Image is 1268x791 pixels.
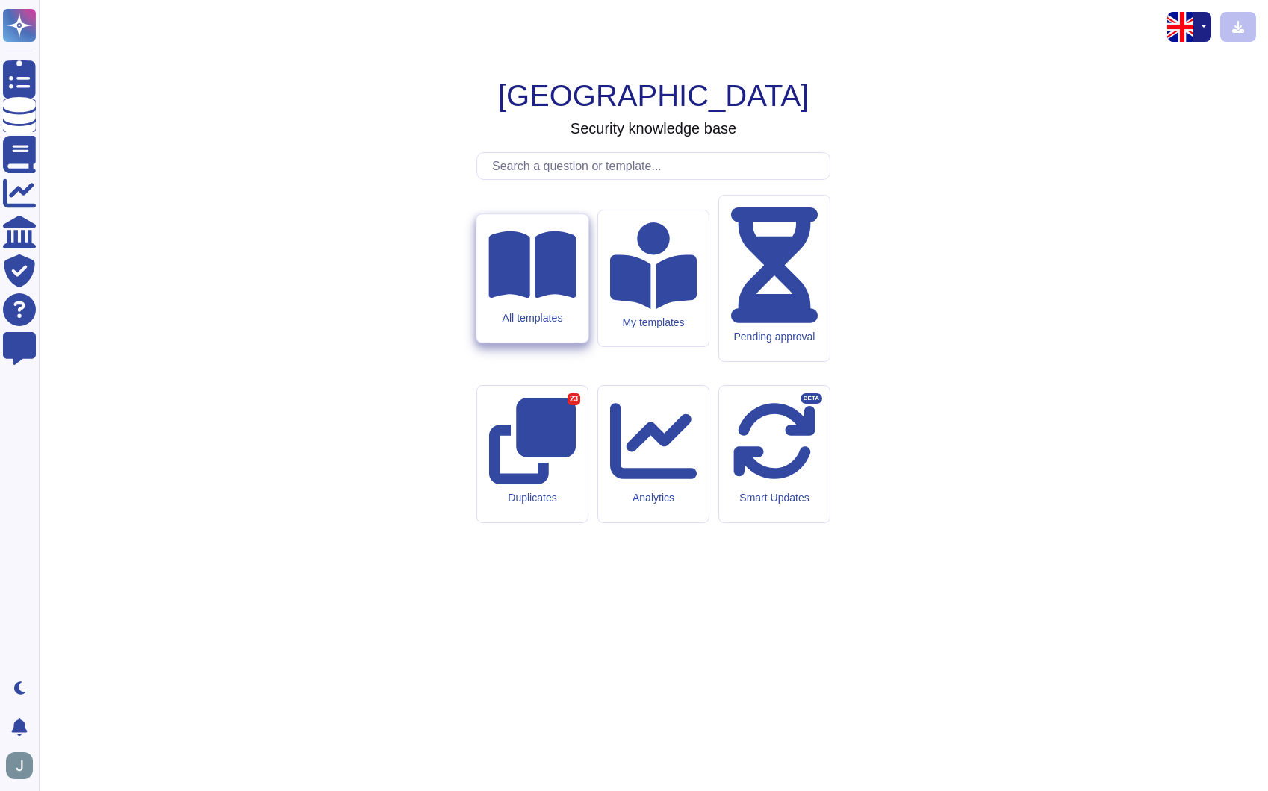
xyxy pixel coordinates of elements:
input: Search a question or template... [485,153,830,179]
div: My templates [610,316,697,329]
h3: Security knowledge base [571,119,736,137]
img: user [6,752,33,779]
div: 23 [568,393,580,405]
button: user [3,749,43,782]
div: All templates [488,312,576,325]
h1: [GEOGRAPHIC_DATA] [498,78,809,113]
div: Analytics [610,492,697,504]
div: Pending approval [731,331,818,343]
div: BETA [801,393,822,404]
img: en [1167,12,1197,42]
div: Smart Updates [731,492,818,504]
div: Duplicates [489,492,576,504]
